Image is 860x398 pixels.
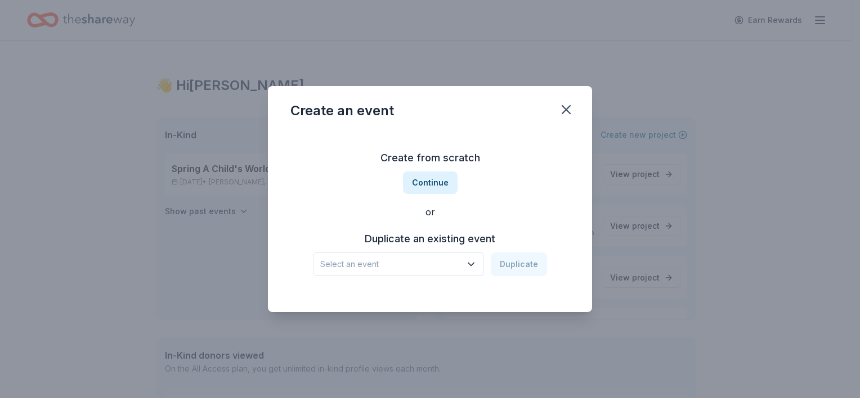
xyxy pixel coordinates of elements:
[320,257,461,271] span: Select an event
[313,252,484,276] button: Select an event
[313,230,547,248] h3: Duplicate an existing event
[290,205,570,219] div: or
[290,149,570,167] h3: Create from scratch
[403,171,458,194] button: Continue
[290,102,394,120] div: Create an event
